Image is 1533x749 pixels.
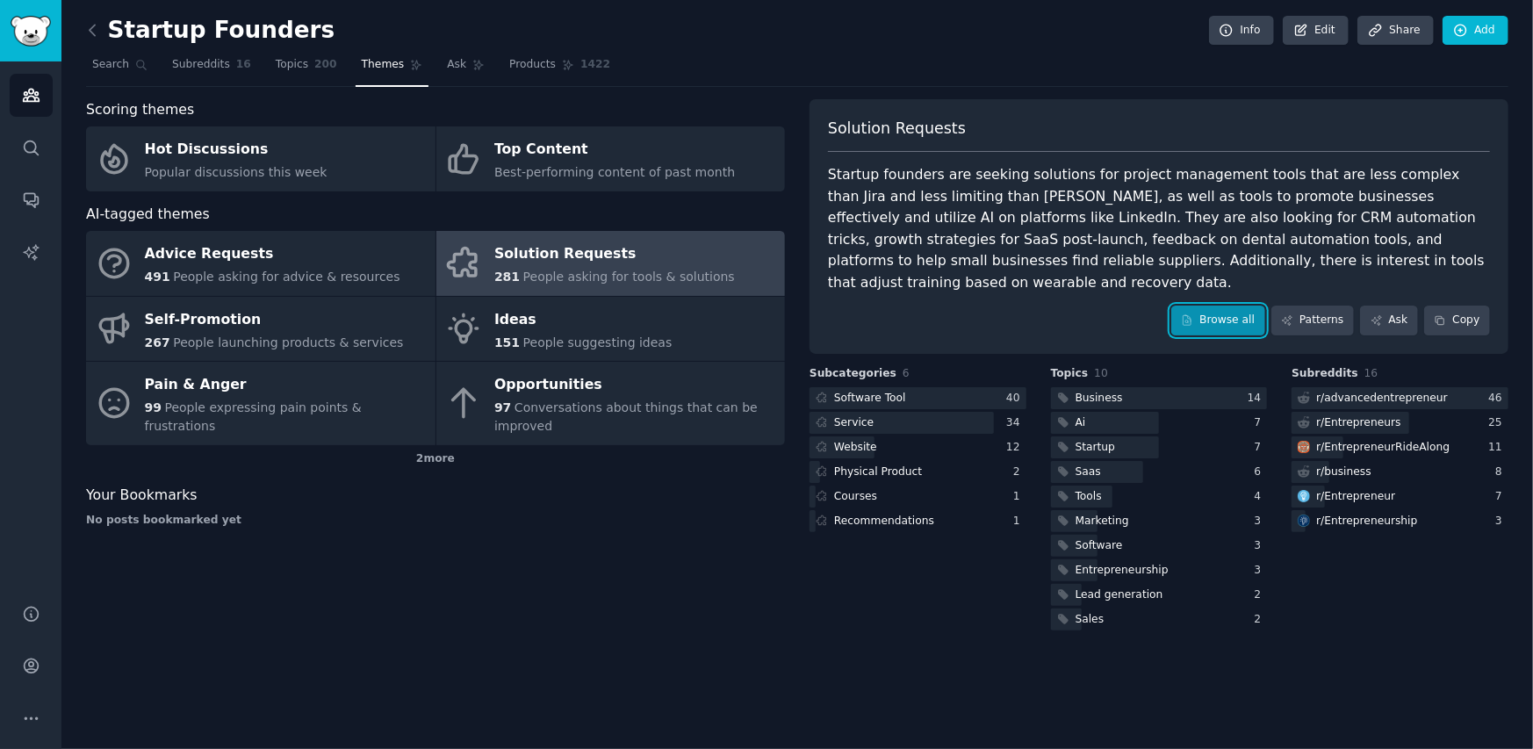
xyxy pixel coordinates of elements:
[86,126,435,191] a: Hot DiscussionsPopular discussions this week
[1076,587,1163,603] div: Lead generation
[1006,415,1026,431] div: 34
[810,387,1026,409] a: Software Tool40
[1013,514,1026,529] div: 1
[1013,489,1026,505] div: 1
[1006,440,1026,456] div: 12
[86,513,785,529] div: No posts bookmarked yet
[1488,440,1508,456] div: 11
[1209,16,1274,46] a: Info
[1076,440,1115,456] div: Startup
[362,57,405,73] span: Themes
[494,270,520,284] span: 281
[1292,366,1358,382] span: Subreddits
[86,231,435,296] a: Advice Requests491People asking for advice & resources
[903,367,910,379] span: 6
[494,306,672,334] div: Ideas
[1255,587,1268,603] div: 2
[494,136,735,164] div: Top Content
[834,440,877,456] div: Website
[1076,612,1105,628] div: Sales
[810,461,1026,483] a: Physical Product2
[1292,486,1508,508] a: Entrepreneurr/Entrepreneur7
[1495,489,1508,505] div: 7
[523,270,735,284] span: People asking for tools & solutions
[1316,440,1450,456] div: r/ EntrepreneurRideAlong
[494,400,511,414] span: 97
[86,297,435,362] a: Self-Promotion267People launching products & services
[314,57,337,73] span: 200
[447,57,466,73] span: Ask
[145,400,162,414] span: 99
[1076,563,1169,579] div: Entrepreneurship
[436,362,786,445] a: Opportunities97Conversations about things that can be improved
[494,241,735,269] div: Solution Requests
[1316,391,1448,407] div: r/ advancedentrepreneur
[1298,515,1310,527] img: Entrepreneurship
[356,51,429,87] a: Themes
[1495,514,1508,529] div: 3
[1051,412,1268,434] a: Ai7
[1298,490,1310,502] img: Entrepreneur
[166,51,257,87] a: Subreddits16
[11,16,51,47] img: GummySearch logo
[834,465,922,480] div: Physical Product
[494,400,758,433] span: Conversations about things that can be improved
[1495,465,1508,480] div: 8
[1271,306,1354,335] a: Patterns
[1006,391,1026,407] div: 40
[86,485,198,507] span: Your Bookmarks
[1076,465,1101,480] div: Saas
[1051,609,1268,630] a: Sales2
[1076,415,1086,431] div: Ai
[145,306,404,334] div: Self-Promotion
[1255,563,1268,579] div: 3
[1488,415,1508,431] div: 25
[441,51,491,87] a: Ask
[1316,465,1371,480] div: r/ business
[1292,436,1508,458] a: EntrepreneurRideAlongr/EntrepreneurRideAlong11
[1051,535,1268,557] a: Software3
[810,510,1026,532] a: Recommendations1
[1076,538,1123,554] div: Software
[276,57,308,73] span: Topics
[1051,366,1089,382] span: Topics
[1051,510,1268,532] a: Marketing3
[828,118,966,140] span: Solution Requests
[1051,436,1268,458] a: Startup7
[810,412,1026,434] a: Service34
[1255,440,1268,456] div: 7
[1255,514,1268,529] div: 3
[436,297,786,362] a: Ideas151People suggesting ideas
[509,57,556,73] span: Products
[172,57,230,73] span: Subreddits
[494,165,735,179] span: Best-performing content of past month
[145,335,170,349] span: 267
[1360,306,1418,335] a: Ask
[834,514,934,529] div: Recommendations
[1051,387,1268,409] a: Business14
[436,126,786,191] a: Top ContentBest-performing content of past month
[236,57,251,73] span: 16
[1292,412,1508,434] a: r/Entrepreneurs25
[86,204,210,226] span: AI-tagged themes
[810,436,1026,458] a: Website12
[1255,538,1268,554] div: 3
[436,231,786,296] a: Solution Requests281People asking for tools & solutions
[1051,486,1268,508] a: Tools4
[1283,16,1349,46] a: Edit
[1076,514,1129,529] div: Marketing
[1292,461,1508,483] a: r/business8
[834,489,877,505] div: Courses
[92,57,129,73] span: Search
[834,415,874,431] div: Service
[145,400,362,433] span: People expressing pain points & frustrations
[494,371,776,400] div: Opportunities
[1076,391,1123,407] div: Business
[145,241,400,269] div: Advice Requests
[1051,559,1268,581] a: Entrepreneurship3
[1298,441,1310,453] img: EntrepreneurRideAlong
[173,270,399,284] span: People asking for advice & resources
[173,335,403,349] span: People launching products & services
[1292,510,1508,532] a: Entrepreneurshipr/Entrepreneurship3
[86,51,154,87] a: Search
